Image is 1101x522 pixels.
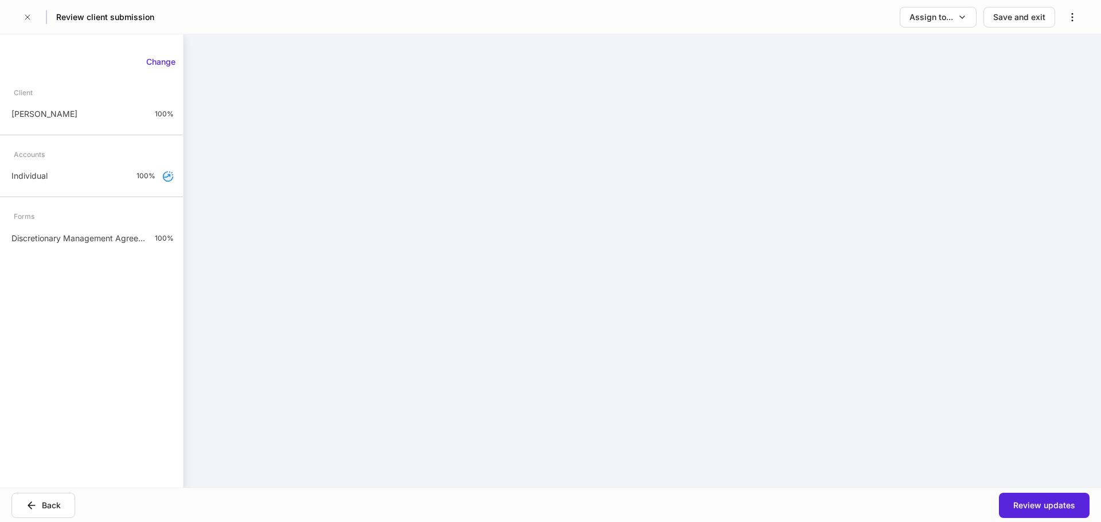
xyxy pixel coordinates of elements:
[14,83,33,103] div: Client
[136,171,155,180] p: 100%
[993,11,1045,23] div: Save and exit
[11,233,146,244] p: Discretionary Management Agreement - FI Products
[155,109,174,119] p: 100%
[155,234,174,243] p: 100%
[900,7,977,28] button: Assign to...
[56,11,154,23] h5: Review client submission
[11,170,48,182] p: Individual
[909,11,953,23] div: Assign to...
[983,7,1055,28] button: Save and exit
[999,493,1090,518] button: Review updates
[14,144,45,164] div: Accounts
[11,493,75,518] button: Back
[42,500,61,511] div: Back
[146,56,175,68] div: Change
[14,206,34,226] div: Forms
[139,53,183,71] button: Change
[11,108,77,120] p: [PERSON_NAME]
[1013,500,1075,511] div: Review updates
